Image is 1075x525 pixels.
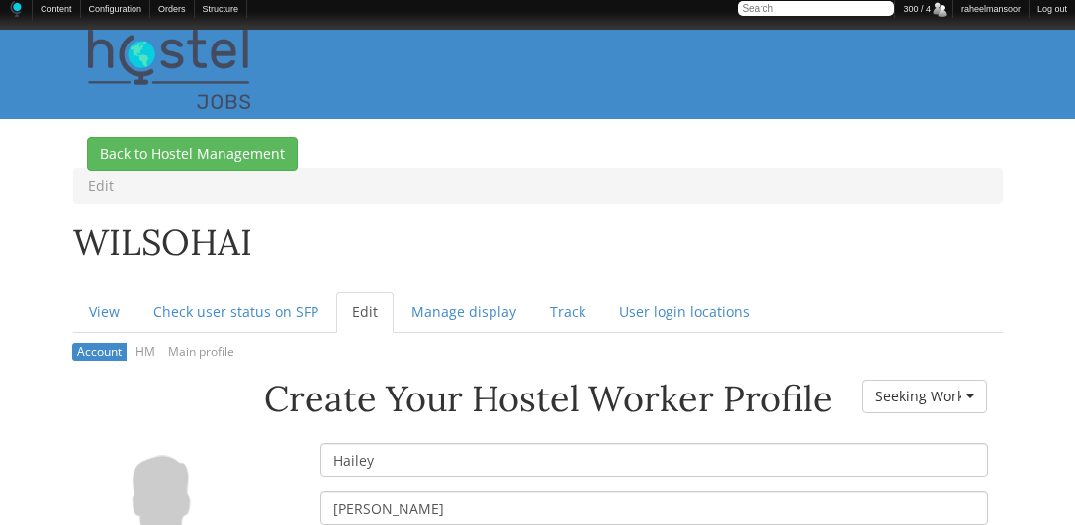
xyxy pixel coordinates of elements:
a: View user profile. [88,506,236,525]
img: Home [8,1,24,17]
li: Edit [88,176,114,196]
input: Search [738,1,894,16]
a: Main profile [163,343,240,362]
input: Worker First Name [320,443,988,477]
a: Account [72,343,128,362]
a: User login locations [603,292,765,333]
a: Track [534,292,601,333]
button: Seeking Work [862,380,988,413]
input: Worker Last Name [320,491,988,525]
h1: WILSOHAI [73,223,1003,272]
a: Back to Hostel Management [87,137,298,171]
h1: Create Your Hostel Worker Profile [88,380,833,419]
a: Manage display [396,292,532,333]
a: View [73,292,135,333]
a: HM [130,343,160,362]
span: Seeking Work [875,387,962,406]
a: Check user status on SFP [137,292,334,333]
a: Edit [336,292,394,333]
img: Home [88,30,251,109]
